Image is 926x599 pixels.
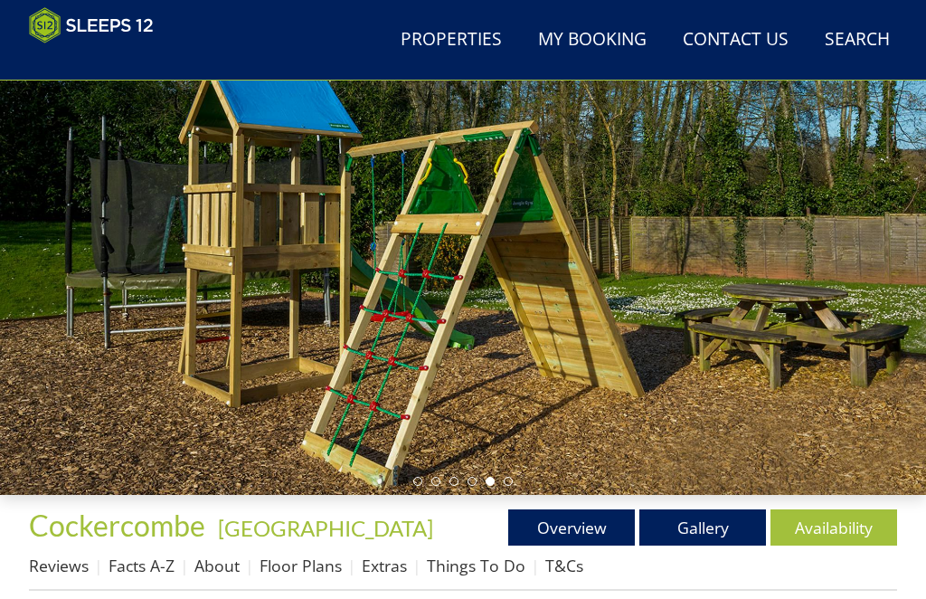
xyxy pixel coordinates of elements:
[218,515,433,541] a: [GEOGRAPHIC_DATA]
[531,20,654,61] a: My Booking
[29,7,154,43] img: Sleeps 12
[427,555,525,576] a: Things To Do
[260,555,342,576] a: Floor Plans
[211,515,433,541] span: -
[362,555,407,576] a: Extras
[194,555,240,576] a: About
[508,509,635,546] a: Overview
[29,555,89,576] a: Reviews
[770,509,897,546] a: Availability
[20,54,210,70] iframe: Customer reviews powered by Trustpilot
[545,555,583,576] a: T&Cs
[393,20,509,61] a: Properties
[817,20,897,61] a: Search
[29,508,205,543] span: Cockercombe
[639,509,766,546] a: Gallery
[109,555,175,576] a: Facts A-Z
[676,20,796,61] a: Contact Us
[29,508,211,543] a: Cockercombe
